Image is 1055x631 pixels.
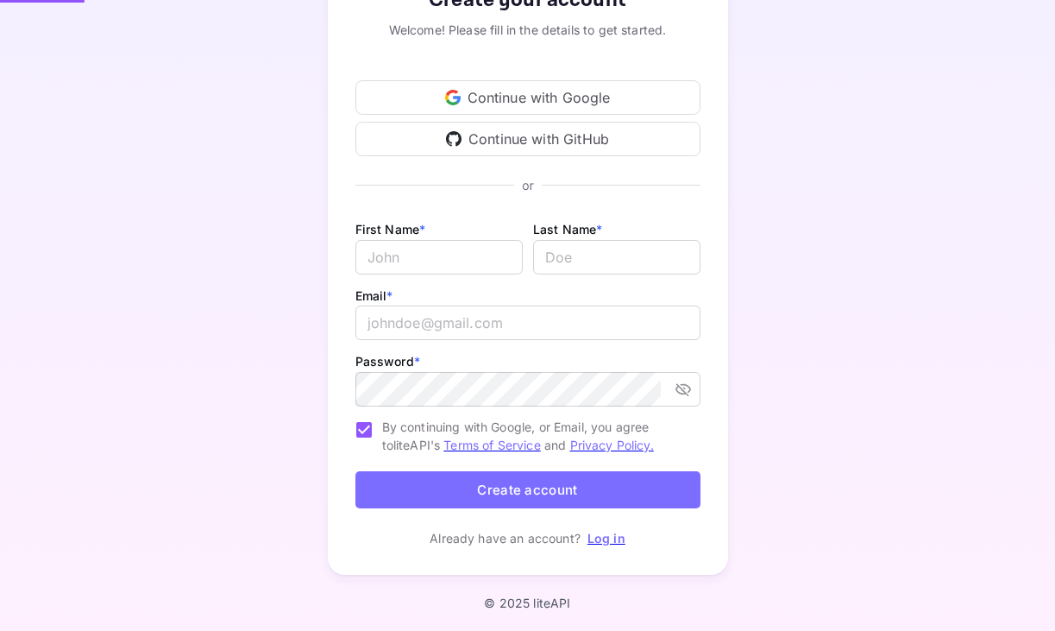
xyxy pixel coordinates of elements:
[430,529,581,547] p: Already have an account?
[484,596,570,610] p: © 2025 liteAPI
[355,80,700,115] div: Continue with Google
[587,531,625,546] a: Log in
[355,240,523,274] input: John
[355,354,420,369] label: Password
[355,222,426,237] label: First Name
[570,438,654,452] a: Privacy Policy.
[533,240,700,274] input: Doe
[355,306,700,340] input: johndoe@gmail.com
[355,21,700,39] div: Welcome! Please fill in the details to get started.
[355,288,393,303] label: Email
[443,438,540,452] a: Terms of Service
[355,471,700,508] button: Create account
[668,374,699,405] button: toggle password visibility
[382,418,687,454] span: By continuing with Google, or Email, you agree to liteAPI's and
[533,222,603,237] label: Last Name
[355,122,700,156] div: Continue with GitHub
